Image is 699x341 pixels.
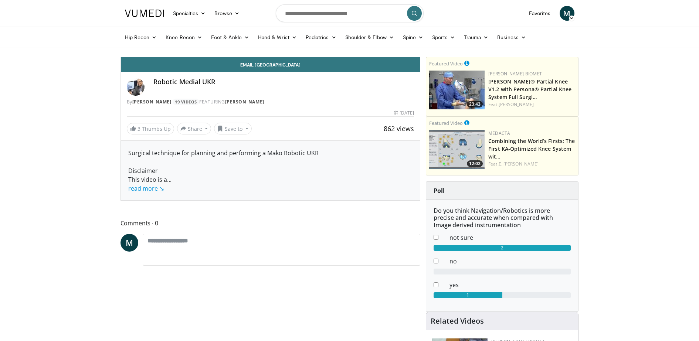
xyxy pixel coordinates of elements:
small: Featured Video [429,60,463,67]
span: 3 [138,125,140,132]
a: 19 Videos [173,99,200,105]
a: Medacta [488,130,510,136]
a: read more ↘ [128,184,164,192]
small: Featured Video [429,120,463,126]
a: Business [493,30,530,45]
a: Hip Recon [121,30,162,45]
a: [PERSON_NAME]® Partial Knee V1.2 with Persona® Partial Knee System Full Surgi… [488,78,571,100]
a: Favorites [525,6,555,21]
dd: yes [444,280,576,289]
a: Trauma [459,30,493,45]
strong: Poll [434,187,445,195]
a: Spine [398,30,428,45]
button: Share [177,123,211,134]
a: Shoulder & Elbow [341,30,398,45]
a: Sports [428,30,459,45]
div: [DATE] [394,110,414,116]
img: VuMedi Logo [125,10,164,17]
a: [PERSON_NAME] [499,101,534,108]
a: 12:02 [429,130,485,169]
div: Surgical technique for planning and performing a Mako Robotic UKR Disclaimer This video is a [128,149,413,193]
h4: Robotic Medial UKR [153,78,414,86]
div: 2 [434,245,571,251]
a: [PERSON_NAME] Biomet [488,71,542,77]
dd: not sure [444,233,576,242]
a: Specialties [169,6,210,21]
a: 3 Thumbs Up [127,123,174,134]
span: 23:43 [467,101,483,108]
a: Foot & Ankle [207,30,254,45]
img: aaf1b7f9-f888-4d9f-a252-3ca059a0bd02.150x105_q85_crop-smart_upscale.jpg [429,130,485,169]
a: Knee Recon [161,30,207,45]
div: By FEATURING [127,99,414,105]
span: Comments 0 [121,218,421,228]
a: E. [PERSON_NAME] [499,161,539,167]
span: 12:02 [467,160,483,167]
a: Hand & Wrist [254,30,301,45]
input: Search topics, interventions [276,4,424,22]
a: Email [GEOGRAPHIC_DATA] [121,57,420,72]
h6: Do you think Navigation/Robotics is more precise and accurate when compared with Image derived in... [434,207,571,229]
a: M [560,6,574,21]
a: 23:43 [429,71,485,109]
span: 862 views [384,124,414,133]
a: Combining the World’s Firsts: The First KA-Optimized Knee System wit… [488,137,575,160]
div: Feat. [488,161,575,167]
button: Save to [214,123,252,134]
img: 99b1778f-d2b2-419a-8659-7269f4b428ba.150x105_q85_crop-smart_upscale.jpg [429,71,485,109]
div: Feat. [488,101,575,108]
img: Avatar [127,78,145,96]
a: M [121,234,138,252]
a: Pediatrics [301,30,341,45]
h4: Related Videos [431,317,484,325]
a: [PERSON_NAME] [225,99,264,105]
a: Browse [210,6,244,21]
dd: no [444,257,576,266]
a: [PERSON_NAME] [132,99,172,105]
div: 1 [434,292,502,298]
